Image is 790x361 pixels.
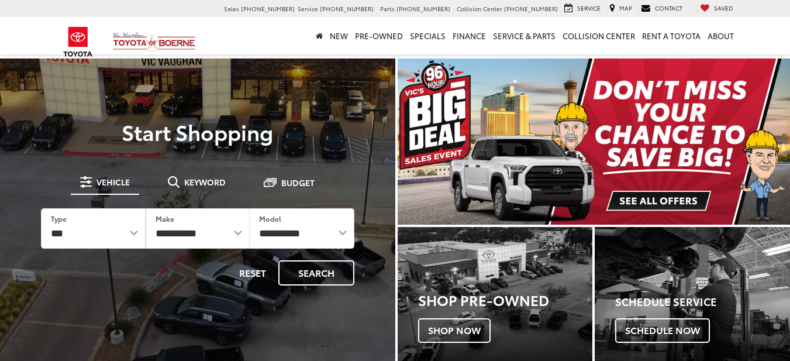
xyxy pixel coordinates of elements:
[112,32,196,52] img: Vic Vaughan Toyota of Boerne
[615,296,790,308] h4: Schedule Service
[156,214,174,224] label: Make
[51,214,67,224] label: Type
[184,178,226,186] span: Keyword
[714,4,733,12] span: Saved
[639,17,704,54] a: Rent a Toyota
[259,214,281,224] label: Model
[25,120,371,143] p: Start Shopping
[638,4,685,14] a: Contact
[489,17,559,54] a: Service & Parts: Opens in a new tab
[577,4,601,12] span: Service
[697,4,736,14] a: My Saved Vehicles
[615,318,710,343] span: Schedule Now
[326,17,351,54] a: New
[449,17,489,54] a: Finance
[224,4,239,13] span: Sales
[559,17,639,54] a: Collision Center
[229,260,276,286] button: Reset
[241,4,295,13] span: [PHONE_NUMBER]
[281,178,315,187] span: Budget
[457,4,502,13] span: Collision Center
[406,17,449,54] a: Specials
[655,4,682,12] span: Contact
[619,4,632,12] span: Map
[704,17,737,54] a: About
[418,292,593,307] h3: Shop Pre-Owned
[504,4,558,13] span: [PHONE_NUMBER]
[418,318,491,343] span: Shop Now
[298,4,318,13] span: Service
[320,4,374,13] span: [PHONE_NUMBER]
[96,178,130,186] span: Vehicle
[278,260,354,286] button: Search
[561,4,603,14] a: Service
[351,17,406,54] a: Pre-Owned
[312,17,326,54] a: Home
[396,4,450,13] span: [PHONE_NUMBER]
[56,23,100,61] img: Toyota
[380,4,395,13] span: Parts
[606,4,635,14] a: Map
